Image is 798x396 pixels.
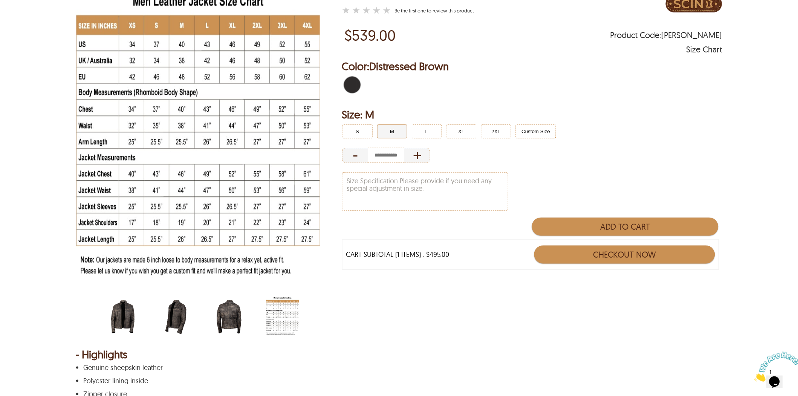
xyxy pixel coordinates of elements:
div: Size Chart [686,46,722,53]
button: Add to Cart [532,218,719,236]
label: 3 rating [362,6,371,14]
div: Increase Quantity of Item [404,148,430,163]
div: - Highlights [76,351,722,358]
label: 5 rating [383,6,391,14]
label: 1 rating [342,6,350,14]
label: 4 rating [373,6,381,14]
p: Polyester lining inside [83,377,713,385]
p: Genuine sheepskin leather [83,364,713,371]
div: lewis-biker-leather-jacket-side.jpg [159,296,205,339]
span: 1 [3,3,6,9]
a: Lewis Biker Leather Jacket } [342,5,393,16]
img: lewis-biker-leather-jacket-side.jpg [159,296,193,338]
h2: Selected Filter by Size: M [342,107,722,122]
textarea: Size Specification Please provide if you need any special adjustment in size. [342,173,508,210]
img: lewis-biker-leather-jacket-back.jpg [212,296,246,338]
button: Checkout Now [534,246,715,264]
span: Distressed Brown [370,60,449,73]
div: lewis-biker-leather-jacket-back.jpg [212,296,258,339]
button: Click to select M [377,124,407,138]
label: 2 rating [352,6,361,14]
div: Decrease Quantity of Item [342,148,368,163]
p: Price of $539.00 [345,26,396,44]
div: men-leather-jacket-size-chart-min.jpg [266,296,312,339]
div: CART SUBTOTAL (1 ITEMS) : $495.00 [346,251,449,258]
span: Product Code: LEWIS [610,31,722,39]
img: lewis-biker-leather-jacket.webp [106,296,139,338]
div: Distressed Brown [342,75,362,95]
iframe: chat widget [751,349,798,385]
button: Click to select L [412,124,442,138]
a: Lewis Biker Leather Jacket } [395,8,474,14]
button: Click to select Custom Size [516,124,556,138]
img: Chat attention grabber [3,3,50,33]
iframe: PayPal [532,273,718,290]
div: lewis-biker-leather-jacket.webp [106,296,152,339]
h2: Selected Color: by Distressed Brown [342,59,722,74]
button: Click to select XL [446,124,477,138]
button: Click to select S [342,124,373,138]
img: men-leather-jacket-size-chart-min.jpg [266,296,299,338]
button: Click to select 2XL [481,124,511,138]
